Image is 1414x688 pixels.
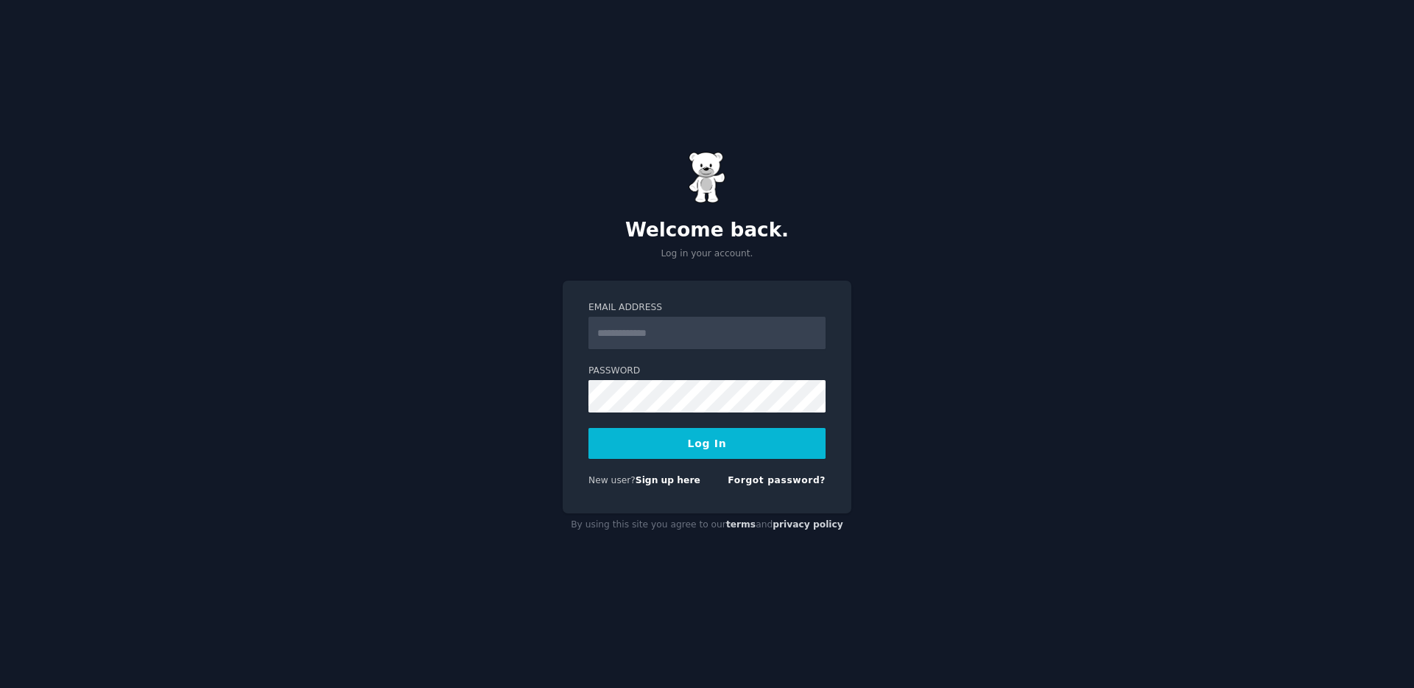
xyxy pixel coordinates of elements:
span: New user? [588,475,636,485]
a: Forgot password? [728,475,826,485]
label: Password [588,365,826,378]
button: Log In [588,428,826,459]
img: Gummy Bear [689,152,725,203]
label: Email Address [588,301,826,315]
div: By using this site you agree to our and [563,513,851,537]
a: privacy policy [773,519,843,530]
a: terms [726,519,756,530]
h2: Welcome back. [563,219,851,242]
p: Log in your account. [563,248,851,261]
a: Sign up here [636,475,700,485]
